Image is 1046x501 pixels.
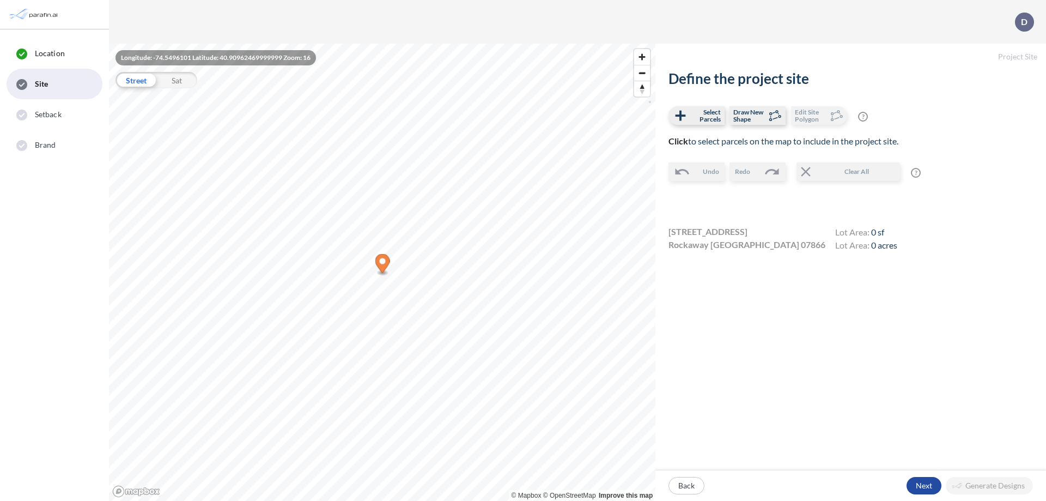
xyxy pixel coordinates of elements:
[1021,17,1027,27] p: D
[668,136,688,146] b: Click
[668,225,747,238] span: [STREET_ADDRESS]
[115,50,316,65] div: Longitude: -74.5496101 Latitude: 40.90962469999999 Zoom: 16
[35,79,48,89] span: Site
[634,81,650,96] button: Reset bearing to north
[35,48,65,59] span: Location
[8,4,61,25] img: Parafin
[835,240,897,253] h4: Lot Area:
[375,254,390,276] div: Map marker
[703,167,719,177] span: Undo
[115,72,156,88] div: Street
[668,136,898,146] span: to select parcels on the map to include in the project site.
[668,477,704,494] button: Back
[512,492,542,499] a: Mapbox
[35,140,56,150] span: Brand
[112,485,160,498] a: Mapbox homepage
[668,162,725,181] button: Undo
[835,227,897,240] h4: Lot Area:
[729,162,786,181] button: Redo
[634,49,650,65] button: Zoom in
[735,167,750,177] span: Redo
[871,240,897,250] span: 0 acres
[109,44,655,501] canvas: Map
[655,44,1046,70] h5: Project Site
[916,480,932,491] p: Next
[668,70,1033,87] h2: Define the project site
[156,72,197,88] div: Sat
[599,492,653,499] a: Improve this map
[634,65,650,81] button: Zoom out
[689,108,721,123] span: Select Parcels
[543,492,596,499] a: OpenStreetMap
[871,227,884,237] span: 0 sf
[668,238,825,251] span: Rockaway [GEOGRAPHIC_DATA] 07866
[795,108,827,123] span: Edit Site Polygon
[733,108,765,123] span: Draw New Shape
[678,480,695,491] p: Back
[796,162,900,181] button: Clear All
[858,112,868,122] span: ?
[911,168,921,178] span: ?
[907,477,941,494] button: Next
[35,109,62,120] span: Setback
[814,167,899,177] span: Clear All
